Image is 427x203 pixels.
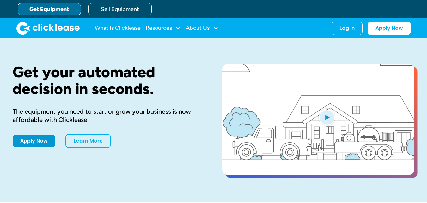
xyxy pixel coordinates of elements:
[16,22,80,35] img: Clicklease logo
[13,64,202,97] h1: Get your automated decision in seconds.
[88,3,152,15] a: Sell Equipment
[368,22,411,35] a: Apply Now
[18,3,81,15] a: Get Equipment
[339,25,355,31] div: Log In
[16,22,80,35] a: home
[318,108,335,126] img: Blue play button logo on a light blue circular background
[222,64,414,175] a: open lightbox
[13,135,55,147] a: Apply Now
[146,22,181,35] div: Resources
[95,22,141,35] a: What Is Clicklease
[65,134,111,148] a: Learn More
[13,107,202,124] div: The equipment you need to start or grow your business is now affordable with Clicklease.
[186,22,218,35] div: About Us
